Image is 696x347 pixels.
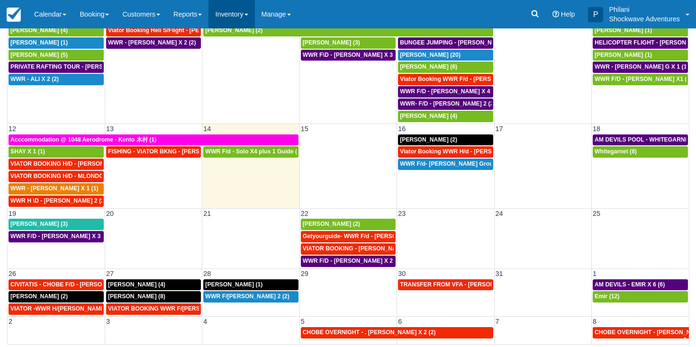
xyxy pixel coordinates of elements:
a: [PERSON_NAME] (3) [301,37,396,49]
span: 7 [495,318,500,325]
a: [PERSON_NAME] (2) [203,25,493,36]
span: WWR - [PERSON_NAME] G X 1 (1) [595,63,688,70]
a: [PERSON_NAME] (3) [9,219,104,230]
span: TRANSFER FROM VFA - [PERSON_NAME] X 7 adults + 2 adults (9) [400,281,583,288]
span: 23 [397,210,407,217]
a: SHAY X 1 (1) [9,146,104,158]
span: [PERSON_NAME] (20) [400,52,461,58]
a: [PERSON_NAME] (2) [301,219,396,230]
a: WWR F/d- [PERSON_NAME] Group X 30 (30) [398,159,493,170]
span: [PERSON_NAME] (1) [595,52,652,58]
span: WWR F/d- [PERSON_NAME] Group X 30 (30) [400,160,522,167]
span: 26 [8,270,17,277]
span: 8 [592,318,597,325]
a: [PERSON_NAME] (6) [398,62,493,73]
a: BUNGEE JUMPING - [PERSON_NAME] 2 (2) [398,37,493,49]
span: 18 [592,125,601,133]
span: WWR F/D - [PERSON_NAME] X 4 (4) [400,88,499,95]
span: 20 [105,210,115,217]
span: Acccommodation @ 1048 Aerodrome - Kento 木村 (1) [10,136,156,143]
span: SHAY X 1 (1) [10,148,45,155]
span: WWR H \D - [PERSON_NAME] 2 (2) [10,197,106,204]
span: WWR F\D - [PERSON_NAME] X 3 (3) [303,52,402,58]
img: checkfront-main-nav-mini-logo.png [7,8,21,22]
span: 24 [495,210,504,217]
span: 16 [397,125,407,133]
span: WWR F/[PERSON_NAME] 2 (2) [205,293,289,300]
a: [PERSON_NAME] (8) [106,291,201,303]
span: [PERSON_NAME] (2) [205,27,262,34]
span: WWR - [PERSON_NAME] X 2 (2) [108,39,196,46]
a: [PERSON_NAME] (20) [398,50,493,61]
span: [PERSON_NAME] (3) [10,221,68,227]
span: [PERSON_NAME] (4) [400,113,457,119]
span: 25 [592,210,601,217]
a: [PERSON_NAME] (4) [106,279,201,291]
a: WWR F/D - [PERSON_NAME] X 2 (2) [301,256,396,267]
a: WWR - ALI X 2 (2) [9,74,104,85]
a: VIATOR BOOKING WWR F/[PERSON_NAME] X1 (1) [106,303,201,315]
a: AM DEVILS POOL - WHITEGARNET X4 (4) [593,134,688,146]
span: WWR F/D - [PERSON_NAME] X1 (1) [595,76,692,82]
span: WWR - ALI X 2 (2) [10,76,59,82]
span: Whitegarnet (8) [595,148,637,155]
a: Acccommodation @ 1048 Aerodrome - Kento 木村 (1) [9,134,298,146]
span: 28 [202,270,212,277]
a: Whitegarnet (8) [593,146,688,158]
span: 6 [397,318,403,325]
a: [PERSON_NAME] (1) [9,37,104,49]
span: 1 [592,270,597,277]
a: WWR - [PERSON_NAME] G X 1 (1) [593,62,688,73]
span: [PERSON_NAME] (2) [10,293,68,300]
span: [PERSON_NAME] (1) [10,39,68,46]
span: 31 [495,270,504,277]
a: WWR - [PERSON_NAME] X 1 (1) [9,183,104,195]
a: PRIVATE RAFTING TOUR - [PERSON_NAME] X 5 (5) [9,62,104,73]
a: Viator Booking WWR F/d - [PERSON_NAME] [PERSON_NAME] X2 (2) [398,74,493,85]
a: WWR F/[PERSON_NAME] 2 (2) [203,291,298,303]
a: CHOBE OVERNIGHT - [PERSON_NAME] X 2 (2) [593,327,689,338]
span: WWR F/D - [PERSON_NAME] X 2 (2) [303,258,402,264]
span: VIATOR BOOKING H/D - [PERSON_NAME] 2 (2) [10,160,140,167]
span: [PERSON_NAME] (6) [400,63,457,70]
a: [PERSON_NAME] (4) [9,25,104,36]
span: [PERSON_NAME] (4) [10,27,68,34]
span: CIVITATIS - CHOBE F/D - [PERSON_NAME] X 1 (1) [10,281,147,288]
a: WWR F/D - [PERSON_NAME] X 3 (3) [9,231,104,242]
a: [PERSON_NAME] (5) [9,50,104,61]
span: [PERSON_NAME] (1) [595,27,652,34]
i: Help [552,11,559,18]
p: Philani [609,5,680,14]
span: VIATOR BOOKING WWR F/[PERSON_NAME] X1 (1) [108,305,248,312]
span: CHOBE OVERNIGHT - . [PERSON_NAME] X 2 (2) [303,329,436,336]
a: FISHING - VIATOR BKNG - [PERSON_NAME] 2 (2) [106,146,201,158]
span: Help [561,10,575,18]
span: WWR F/D - [PERSON_NAME] X 3 (3) [10,233,109,240]
span: 29 [300,270,309,277]
a: CIVITATIS - CHOBE F/D - [PERSON_NAME] X 1 (1) [9,279,104,291]
span: [PERSON_NAME] (2) [400,136,457,143]
p: Shockwave Adventures [609,14,680,24]
a: WWR F\D - [PERSON_NAME] X 3 (3) [301,50,396,61]
span: WWR F/d - Solo X4 plus 1 Guide (4) [205,148,302,155]
span: [PERSON_NAME] (3) [303,39,360,46]
a: TRANSFER FROM VFA - [PERSON_NAME] X 7 adults + 2 adults (9) [398,279,493,291]
a: WWR H \D - [PERSON_NAME] 2 (2) [9,196,104,207]
span: 19 [8,210,17,217]
span: FISHING - VIATOR BKNG - [PERSON_NAME] 2 (2) [108,148,244,155]
a: [PERSON_NAME] (2) [398,134,493,146]
span: 30 [397,270,407,277]
a: Getyourguide- WWR F/d - [PERSON_NAME] 2 (2) [301,231,396,242]
span: Viator Booking WWR H/d - [PERSON_NAME] X 4 (4) [400,148,542,155]
span: Viator Booking WWR F/d - [PERSON_NAME] [PERSON_NAME] X2 (2) [400,76,589,82]
a: WWR F/D - [PERSON_NAME] X1 (1) [593,74,688,85]
a: HELICOPTER FLIGHT - [PERSON_NAME] G X 1 (1) [593,37,688,49]
span: [PERSON_NAME] (8) [108,293,165,300]
span: WWR- F/D - [PERSON_NAME] 2 (2) [400,100,495,107]
a: [PERSON_NAME] (1) [203,279,298,291]
span: 5 [300,318,306,325]
span: VIATOR -WWR H/[PERSON_NAME] 2 (2) [10,305,120,312]
span: VIATOR BOOKING - [PERSON_NAME] X2 (2) [303,245,425,252]
a: AM DEVILS - EMIR X 6 (6) [593,279,688,291]
span: 22 [300,210,309,217]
